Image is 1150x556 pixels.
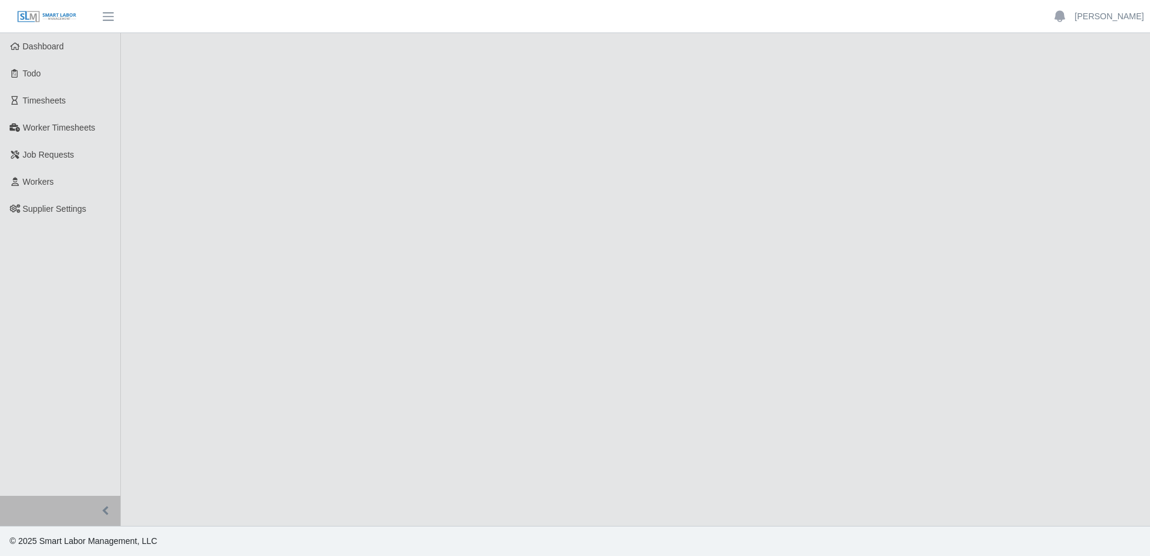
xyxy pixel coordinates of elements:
[23,69,41,78] span: Todo
[23,204,87,214] span: Supplier Settings
[10,536,157,546] span: © 2025 Smart Labor Management, LLC
[23,150,75,159] span: Job Requests
[23,42,64,51] span: Dashboard
[23,123,95,132] span: Worker Timesheets
[23,177,54,187] span: Workers
[1075,10,1144,23] a: [PERSON_NAME]
[23,96,66,105] span: Timesheets
[17,10,77,23] img: SLM Logo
